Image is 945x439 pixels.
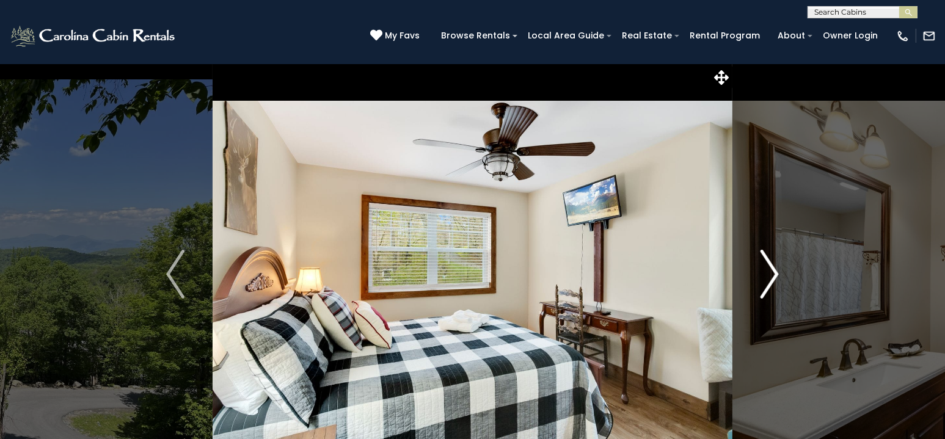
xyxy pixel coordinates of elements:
[616,26,678,45] a: Real Estate
[385,29,420,42] span: My Favs
[522,26,610,45] a: Local Area Guide
[896,29,910,43] img: phone-regular-white.png
[922,29,936,43] img: mail-regular-white.png
[9,24,178,48] img: White-1-2.png
[166,250,184,299] img: arrow
[684,26,766,45] a: Rental Program
[435,26,516,45] a: Browse Rentals
[772,26,811,45] a: About
[761,250,779,299] img: arrow
[370,29,423,43] a: My Favs
[817,26,884,45] a: Owner Login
